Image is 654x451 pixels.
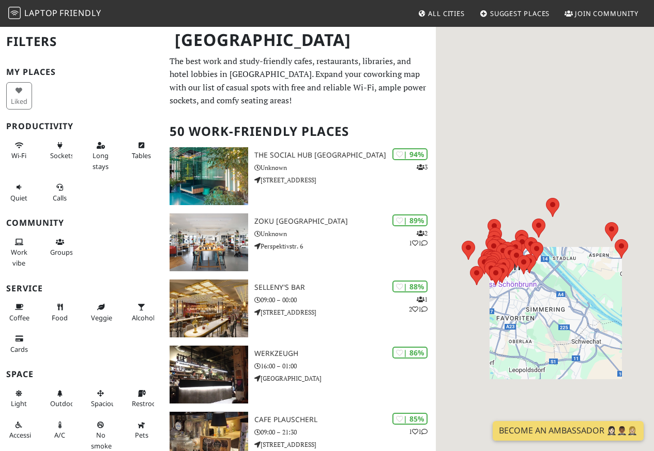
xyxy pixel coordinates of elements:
span: Video/audio calls [53,193,67,203]
p: 3 [417,162,428,172]
h2: 50 Work-Friendly Places [170,116,430,147]
p: [GEOGRAPHIC_DATA] [254,374,436,383]
button: Light [6,385,32,412]
p: The best work and study-friendly cafes, restaurants, libraries, and hotel lobbies in [GEOGRAPHIC_... [170,55,430,107]
span: Join Community [575,9,638,18]
span: People working [11,247,27,267]
span: Pet friendly [135,430,148,440]
img: SELLENY'S Bar [170,279,248,337]
span: Suggest Places [490,9,550,18]
span: Laptop [24,7,58,19]
p: 09:00 – 21:30 [254,427,436,437]
a: The Social Hub Vienna | 94% 3 The Social Hub [GEOGRAPHIC_DATA] Unknown [STREET_ADDRESS] [163,147,436,205]
h3: The Social Hub [GEOGRAPHIC_DATA] [254,151,436,160]
span: Air conditioned [54,430,65,440]
h3: SELLENY'S Bar [254,283,436,292]
span: Work-friendly tables [132,151,151,160]
div: | 85% [392,413,428,425]
h3: Community [6,218,157,228]
span: Credit cards [10,345,28,354]
button: Outdoor [47,385,73,412]
button: Food [47,299,73,326]
img: WerkzeugH [170,346,248,403]
a: Zoku Vienna | 89% 211 Zoku [GEOGRAPHIC_DATA] Unknown Perspektivstr. 6 [163,213,436,271]
img: Zoku Vienna [170,213,248,271]
h3: Space [6,369,157,379]
span: Group tables [50,247,73,257]
p: [STREET_ADDRESS] [254,307,436,317]
button: Veggie [88,299,114,326]
a: LaptopFriendly LaptopFriendly [8,5,101,23]
span: Long stays [93,151,109,170]
button: Accessible [6,416,32,444]
button: Coffee [6,299,32,326]
button: Spacious [88,385,114,412]
button: Alcohol [129,299,155,326]
span: Restroom [132,399,162,408]
button: Calls [47,179,73,206]
img: LaptopFriendly [8,7,21,19]
button: Work vibe [6,234,32,271]
div: | 94% [392,148,428,160]
span: Alcohol [132,313,155,322]
div: | 89% [392,214,428,226]
button: A/C [47,416,73,444]
div: | 88% [392,281,428,292]
button: Quiet [6,179,32,206]
p: 1 2 1 [409,294,428,314]
h1: [GEOGRAPHIC_DATA] [166,26,434,54]
span: Quiet [10,193,27,203]
span: Accessible [9,430,40,440]
a: Become an Ambassador 🤵🏻‍♀️🤵🏾‍♂️🤵🏼‍♀️ [493,421,644,441]
span: Coffee [9,313,29,322]
p: 1 1 [409,427,428,437]
p: 09:00 – 00:00 [254,295,436,305]
p: Unknown [254,163,436,173]
h3: Service [6,284,157,293]
span: Veggie [91,313,112,322]
p: 16:00 – 01:00 [254,361,436,371]
span: Outdoor area [50,399,77,408]
button: Sockets [47,137,73,164]
span: Friendly [59,7,101,19]
h3: My Places [6,67,157,77]
h3: Zoku [GEOGRAPHIC_DATA] [254,217,436,226]
p: [STREET_ADDRESS] [254,175,436,185]
button: Tables [129,137,155,164]
div: | 86% [392,347,428,359]
p: Perspektivstr. 6 [254,241,436,251]
h3: Cafe Plauscherl [254,415,436,424]
span: Spacious [91,399,118,408]
button: Pets [129,416,155,444]
button: Groups [47,234,73,261]
button: Restroom [129,385,155,412]
h3: Productivity [6,121,157,131]
button: Wi-Fi [6,137,32,164]
span: Smoke free [91,430,112,450]
img: The Social Hub Vienna [170,147,248,205]
span: All Cities [428,9,465,18]
h2: Filters [6,26,157,57]
a: SELLENY'S Bar | 88% 121 SELLENY'S Bar 09:00 – 00:00 [STREET_ADDRESS] [163,279,436,337]
span: Food [52,313,68,322]
p: Unknown [254,229,436,239]
span: Power sockets [50,151,74,160]
span: Stable Wi-Fi [11,151,26,160]
p: [STREET_ADDRESS] [254,440,436,449]
h3: WerkzeugH [254,349,436,358]
a: WerkzeugH | 86% WerkzeugH 16:00 – 01:00 [GEOGRAPHIC_DATA] [163,346,436,403]
a: All Cities [414,4,469,23]
button: Cards [6,330,32,357]
button: Long stays [88,137,114,175]
a: Suggest Places [476,4,554,23]
a: Join Community [560,4,643,23]
p: 2 1 1 [409,228,428,248]
span: Natural light [11,399,27,408]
